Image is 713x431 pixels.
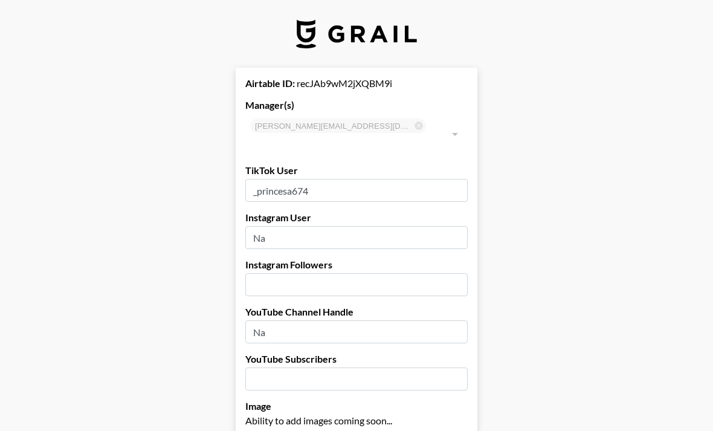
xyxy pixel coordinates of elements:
label: YouTube Channel Handle [245,306,468,318]
label: Image [245,400,468,412]
label: YouTube Subscribers [245,353,468,365]
div: recJAb9wM2jXQBM9i [245,77,468,89]
label: Manager(s) [245,99,468,111]
strong: Airtable ID: [245,77,295,89]
span: Ability to add images coming soon... [245,415,392,426]
label: Instagram Followers [245,259,468,271]
label: Instagram User [245,212,468,224]
img: Grail Talent Logo [296,19,417,48]
label: TikTok User [245,164,468,177]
